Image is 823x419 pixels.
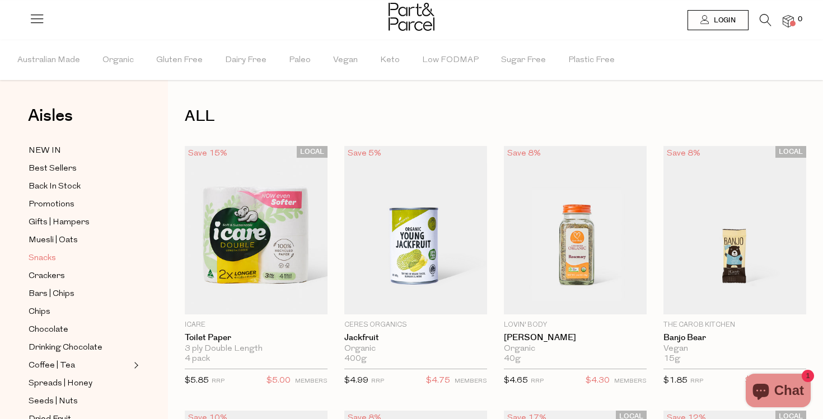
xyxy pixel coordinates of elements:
[28,103,73,128] span: Aisles
[531,378,544,384] small: RRP
[17,41,80,80] span: Australian Made
[29,341,130,355] a: Drinking Chocolate
[504,146,544,161] div: Save 8%
[297,146,328,158] span: LOCAL
[614,378,647,384] small: MEMBERS
[29,394,130,408] a: Seeds | Nuts
[504,376,528,385] span: $4.65
[185,376,209,385] span: $5.85
[29,252,56,265] span: Snacks
[29,395,78,408] span: Seeds | Nuts
[102,41,134,80] span: Organic
[795,15,805,25] span: 0
[156,41,203,80] span: Gluten Free
[29,305,130,319] a: Chips
[29,359,130,373] a: Coffee | Tea
[29,376,130,390] a: Spreads | Honey
[426,374,450,388] span: $4.75
[185,344,328,354] div: 3 ply Double Length
[225,41,266,80] span: Dairy Free
[185,354,210,364] span: 4 pack
[28,107,73,135] a: Aisles
[29,144,130,158] a: NEW IN
[185,103,806,129] h1: ALL
[185,320,328,330] p: icare
[29,288,74,301] span: Bars | Chips
[455,378,487,384] small: MEMBERS
[185,146,328,314] img: Toilet Paper
[380,41,400,80] span: Keto
[29,287,130,301] a: Bars | Chips
[29,270,65,283] span: Crackers
[504,320,647,330] p: Lovin' Body
[586,374,610,388] span: $4.30
[663,146,806,314] img: Banjo Bear
[266,374,291,388] span: $5.00
[371,378,384,384] small: RRP
[504,333,647,343] a: [PERSON_NAME]
[663,376,688,385] span: $1.85
[688,10,749,30] a: Login
[504,344,647,354] div: Organic
[663,344,806,354] div: Vegan
[663,333,806,343] a: Banjo Bear
[29,305,50,319] span: Chips
[29,180,130,194] a: Back In Stock
[29,162,77,176] span: Best Sellers
[333,41,358,80] span: Vegan
[344,376,368,385] span: $4.99
[711,16,736,25] span: Login
[29,215,130,229] a: Gifts | Hampers
[663,354,680,364] span: 15g
[29,233,130,247] a: Muesli | Oats
[344,344,487,354] div: Organic
[29,359,75,373] span: Coffee | Tea
[29,377,92,390] span: Spreads | Honey
[212,378,225,384] small: RRP
[29,198,74,211] span: Promotions
[504,354,521,364] span: 40g
[289,41,311,80] span: Paleo
[504,146,647,314] img: Rosemary
[775,146,806,158] span: LOCAL
[29,323,130,337] a: Chocolate
[568,41,615,80] span: Plastic Free
[344,146,487,314] img: Jackfruit
[690,378,703,384] small: RRP
[663,146,704,161] div: Save 8%
[185,333,328,343] a: Toilet Paper
[389,3,434,31] img: Part&Parcel
[29,341,102,355] span: Drinking Chocolate
[29,144,61,158] span: NEW IN
[29,269,130,283] a: Crackers
[29,234,78,247] span: Muesli | Oats
[344,354,367,364] span: 400g
[742,374,814,410] inbox-online-store-chat: Shopify online store chat
[344,333,487,343] a: Jackfruit
[131,359,139,372] button: Expand/Collapse Coffee | Tea
[29,162,130,176] a: Best Sellers
[663,320,806,330] p: The Carob Kitchen
[29,216,90,229] span: Gifts | Hampers
[29,251,130,265] a: Snacks
[29,197,130,211] a: Promotions
[29,323,68,337] span: Chocolate
[422,41,479,80] span: Low FODMAP
[501,41,546,80] span: Sugar Free
[344,320,487,330] p: Ceres Organics
[344,146,385,161] div: Save 5%
[185,146,231,161] div: Save 15%
[295,378,328,384] small: MEMBERS
[29,180,81,194] span: Back In Stock
[783,15,794,27] a: 0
